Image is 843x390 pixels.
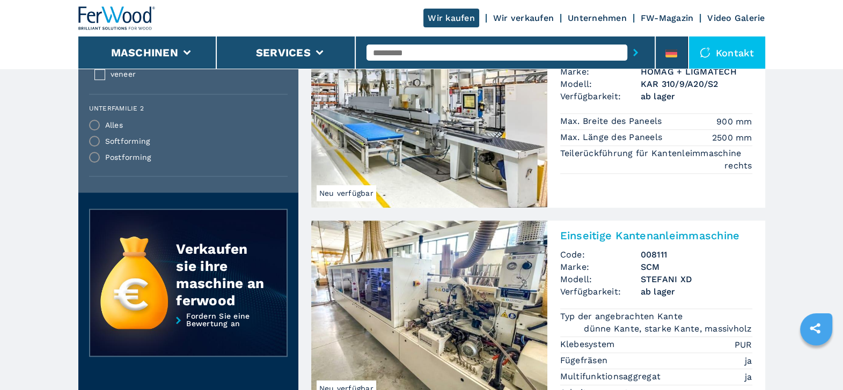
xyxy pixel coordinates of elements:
[560,355,611,366] p: Fügefräsen
[311,25,765,208] a: Einseitige Kantenanleimmaschine HOMAG + LIGMATECH KAR 310/9/A20/S2Neu verfügbarEinseitige Kantena...
[560,131,665,143] p: Max. Länge des Paneels
[641,273,752,285] h3: STEFANI XD
[105,153,151,161] div: Postforming
[560,115,665,127] p: Max. Breite des Paneels
[641,285,752,298] span: ab lager
[641,248,752,261] h3: 008111
[560,261,641,273] span: Marke:
[111,46,178,59] button: Maschinen
[560,65,641,78] span: Marke:
[560,248,641,261] span: Code:
[78,6,156,30] img: Ferwood
[256,46,311,59] button: Services
[641,13,694,23] a: FW-Magazin
[724,159,752,172] em: rechts
[560,229,752,242] h2: Einseitige Kantenanleimmaschine
[745,371,752,383] em: ja
[560,148,744,159] p: Teilerückführung für Kantenleimmaschine
[317,185,376,201] span: Neu verfügbar
[802,315,829,342] a: sharethis
[641,90,752,102] span: ab lager
[700,47,710,58] img: Kontakt
[560,78,641,90] span: Modell:
[707,13,765,23] a: Video Galerie
[493,13,554,23] a: Wir verkaufen
[716,115,752,128] em: 900 mm
[689,36,765,69] div: Kontakt
[89,312,288,357] a: Fordern Sie eine Bewertung an
[176,240,265,309] div: Verkaufen sie ihre maschine an ferwood
[111,68,281,80] span: veneer
[641,78,752,90] h3: KAR 310/9/A20/S2
[311,25,547,208] img: Einseitige Kantenanleimmaschine HOMAG + LIGMATECH KAR 310/9/A20/S2
[105,137,150,145] div: Softforming
[712,131,752,144] em: 2500 mm
[560,311,686,322] p: Typ der angebrachten Kante
[560,90,641,102] span: Verfügbarkeit:
[584,322,752,335] em: dünne Kante, starke Kante, massivholz
[89,105,281,112] label: Unterfamilie 2
[627,40,644,65] button: submit-button
[560,273,641,285] span: Modell:
[560,371,664,382] p: Multifunktionsaggregat
[641,261,752,273] h3: SCM
[735,339,752,351] em: PUR
[797,342,835,382] iframe: Chat
[745,355,752,367] em: ja
[105,121,123,129] div: Alles
[560,339,618,350] p: Klebesystem
[560,285,641,298] span: Verfügbarkeit:
[641,65,752,78] h3: HOMAG + LIGMATECH
[423,9,479,27] a: Wir kaufen
[568,13,627,23] a: Unternehmen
